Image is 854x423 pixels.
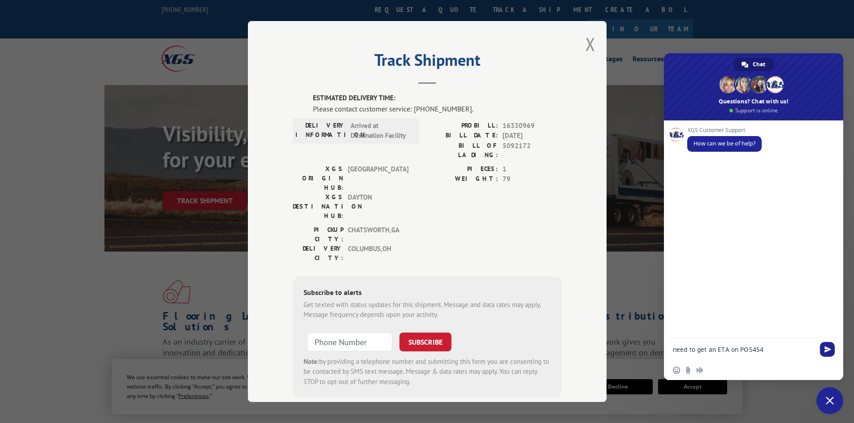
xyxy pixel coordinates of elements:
span: Audio message [696,367,703,374]
label: DELIVERY CITY: [293,244,343,263]
span: 5092172 [503,141,562,160]
button: SUBSCRIBE [399,333,451,351]
span: [GEOGRAPHIC_DATA] [348,164,408,192]
span: [DATE] [503,131,562,141]
span: Arrived at Destination Facility [351,121,411,141]
label: DELIVERY INFORMATION: [295,121,346,141]
label: PICKUP CITY: [293,225,343,244]
span: How can we be of help? [694,140,755,147]
span: Send [820,342,835,357]
label: PROBILL: [427,121,498,131]
input: Phone Number [307,333,392,351]
span: Insert an emoji [673,367,680,374]
span: Send a file [685,367,692,374]
div: Please contact customer service: [PHONE_NUMBER]. [313,103,562,114]
textarea: Compose your message... [673,338,816,360]
span: 1 [503,164,562,175]
label: PIECES: [427,164,498,175]
div: Get texted with status updates for this shipment. Message and data rates may apply. Message frequ... [303,300,551,320]
a: Close chat [816,387,843,414]
a: Chat [733,58,774,71]
h2: Track Shipment [293,54,562,71]
span: Chat [753,58,765,71]
span: COLUMBUS , OH [348,244,408,263]
label: ESTIMATED DELIVERY TIME: [313,93,562,103]
button: Close modal [585,32,595,56]
label: WEIGHT: [427,174,498,184]
strong: Note: [303,357,319,366]
div: by providing a telephone number and submitting this form you are consenting to be contacted by SM... [303,357,551,387]
div: Subscribe to alerts [303,287,551,300]
label: BILL DATE: [427,131,498,141]
label: XGS DESTINATION HUB: [293,192,343,221]
span: CHATSWORTH , GA [348,225,408,244]
span: 16330969 [503,121,562,131]
span: XGS Customer Support [687,127,762,133]
label: BILL OF LADING: [427,141,498,160]
span: DAYTON [348,192,408,221]
label: XGS ORIGIN HUB: [293,164,343,192]
span: 79 [503,174,562,184]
